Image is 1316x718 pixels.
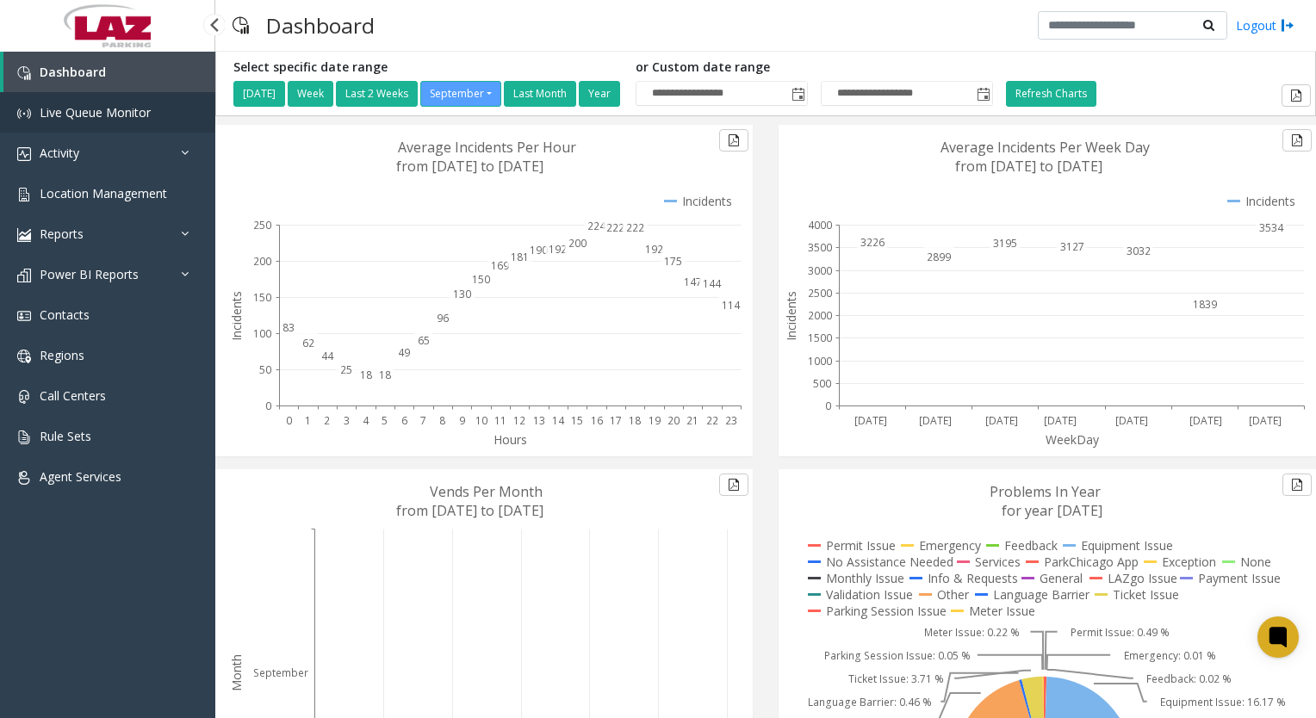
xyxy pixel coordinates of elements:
text: Feedback: 0.02 % [1146,672,1232,686]
text: 17 [610,413,622,428]
text: Vends Per Month [430,482,543,501]
text: 169 [491,258,509,273]
text: 175 [664,254,682,269]
text: 150 [253,290,271,305]
text: Problems In Year [990,482,1101,501]
text: [DATE] [985,413,1018,428]
img: 'icon' [17,309,31,323]
img: 'icon' [17,147,31,161]
text: 2500 [808,286,832,300]
text: 100 [253,326,271,341]
span: Location Management [40,185,167,201]
text: 65 [418,333,430,348]
text: Equipment Issue: 16.17 % [1160,695,1286,709]
span: Live Queue Monitor [40,104,151,121]
img: 'icon' [17,107,31,121]
text: 200 [253,254,271,269]
text: 3534 [1259,220,1284,235]
text: 1000 [808,354,832,368]
button: September [420,81,501,107]
text: 181 [511,250,529,264]
span: Call Centers [40,387,106,404]
text: Hours [493,431,527,448]
text: 15 [571,413,583,428]
text: 0 [825,399,831,413]
text: 150 [472,272,490,287]
a: Dashboard [3,52,215,92]
text: 16 [591,413,603,428]
text: 25 [340,362,352,377]
text: 9 [459,413,465,428]
text: Incidents [228,291,245,341]
text: WeekDay [1046,431,1100,448]
text: 114 [722,298,741,313]
text: 22 [706,413,718,428]
text: 6 [401,413,407,428]
text: 18 [379,368,391,382]
a: Logout [1236,16,1294,34]
text: 7 [420,413,426,428]
text: 224 [587,219,606,233]
text: 1839 [1193,297,1217,312]
h5: or Custom date range [636,60,993,75]
text: 222 [606,220,624,235]
span: Regions [40,347,84,363]
button: Export to pdf [719,129,748,152]
text: 20 [667,413,680,428]
img: 'icon' [17,390,31,404]
text: 3195 [993,236,1017,251]
span: Activity [40,145,79,161]
text: September [253,665,308,680]
img: 'icon' [17,430,31,444]
text: 49 [398,345,410,360]
img: 'icon' [17,350,31,363]
button: Last 2 Weeks [336,81,418,107]
text: 3500 [808,240,832,255]
text: 13 [533,413,545,428]
text: 2899 [927,250,951,264]
text: 0 [265,399,271,413]
text: 192 [645,242,663,257]
text: 200 [568,236,587,251]
text: Permit Issue: 0.49 % [1071,625,1170,640]
text: from [DATE] to [DATE] [396,157,543,176]
img: 'icon' [17,269,31,282]
text: 23 [725,413,737,428]
text: 2000 [808,308,832,323]
h5: Select specific date range [233,60,623,75]
button: Year [579,81,620,107]
text: 10 [475,413,487,428]
span: Power BI Reports [40,266,139,282]
text: 3032 [1127,244,1151,258]
text: 1 [305,413,311,428]
button: Export to pdf [1282,129,1312,152]
button: Export to pdf [1282,84,1311,107]
text: 14 [552,413,565,428]
text: for year [DATE] [1002,501,1102,520]
text: 83 [282,320,295,335]
text: 11 [494,413,506,428]
text: 96 [437,311,449,325]
text: 62 [302,336,314,350]
text: 144 [703,276,722,291]
text: 130 [453,287,471,301]
img: pageIcon [233,4,249,46]
text: Average Incidents Per Week Day [940,138,1150,157]
text: 222 [626,220,644,235]
button: Refresh Charts [1006,81,1096,107]
text: 250 [253,218,271,232]
span: Dashboard [40,64,106,80]
text: 147 [684,275,702,289]
span: Contacts [40,306,90,323]
text: from [DATE] to [DATE] [955,157,1102,176]
span: Reports [40,226,84,242]
text: 19 [649,413,661,428]
text: [DATE] [854,413,887,428]
text: 1500 [808,331,832,345]
span: Agent Services [40,468,121,485]
button: Export to pdf [719,474,748,496]
text: 0 [286,413,292,428]
button: Last Month [504,81,576,107]
text: 3 [344,413,350,428]
text: Language Barrier: 0.46 % [808,695,932,709]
